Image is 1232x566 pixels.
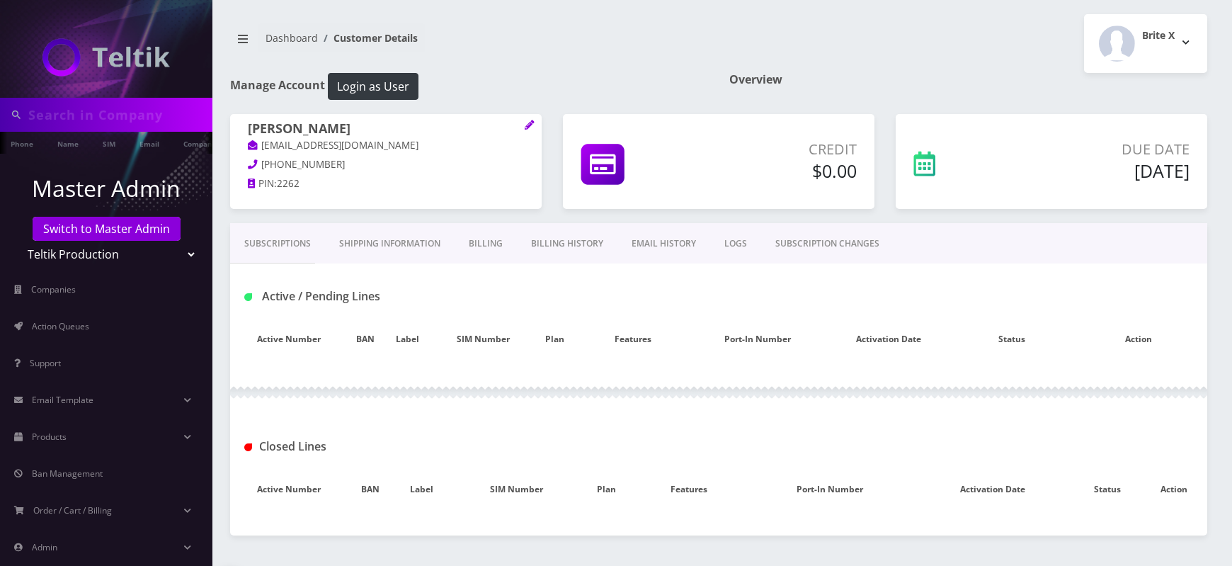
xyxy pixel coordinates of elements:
h5: $0.00 [705,160,857,181]
th: Port-In Number [747,469,912,510]
h1: Overview [729,73,1207,86]
a: Billing [455,223,517,264]
span: Admin [32,541,57,553]
a: Switch to Master Admin [33,217,181,241]
th: Active Number [230,319,348,360]
th: BAN [348,319,384,360]
h1: [PERSON_NAME] [248,121,524,138]
nav: breadcrumb [230,23,708,64]
h1: Manage Account [230,73,708,100]
th: BAN [348,469,393,510]
th: Plan [536,319,574,360]
a: Company [176,132,224,154]
h1: Closed Lines [244,440,547,453]
a: Phone [4,132,40,154]
img: Teltik Production [42,38,170,77]
span: Order / Cart / Billing [33,504,112,516]
p: Credit [705,139,857,160]
th: Status [1074,469,1141,510]
button: Brite X [1084,14,1207,73]
button: Login as User [328,73,418,100]
th: SIM Number [451,469,583,510]
a: SIM [96,132,122,154]
th: Action [1071,319,1207,360]
span: Products [32,431,67,443]
span: Email Template [32,394,93,406]
th: Activation Date [823,319,953,360]
input: Search in Company [28,101,209,128]
h5: [DATE] [1013,160,1190,181]
span: Support [30,357,61,369]
span: 2262 [277,177,300,190]
span: [PHONE_NUMBER] [261,158,345,171]
th: Plan [583,469,630,510]
a: Subscriptions [230,223,325,264]
th: Active Number [230,469,348,510]
a: Email [132,132,166,154]
th: Features [630,469,748,510]
a: PIN: [248,177,277,191]
a: Shipping Information [325,223,455,264]
span: Ban Management [32,468,103,480]
th: Features [574,319,692,360]
a: SUBSCRIPTION CHANGES [761,223,894,264]
span: Action Queues [32,320,89,332]
a: [EMAIL_ADDRESS][DOMAIN_NAME] [248,139,418,153]
a: Dashboard [266,31,318,45]
a: Name [50,132,86,154]
p: Due Date [1013,139,1190,160]
th: Port-In Number [691,319,823,360]
span: Companies [31,283,76,295]
th: Status [953,319,1071,360]
a: Billing History [517,223,617,264]
img: Closed Lines [244,443,252,451]
h1: Active / Pending Lines [244,290,547,303]
h2: Brite X [1142,30,1175,42]
li: Customer Details [318,30,418,45]
a: Login as User [325,77,418,93]
a: LOGS [710,223,761,264]
th: SIM Number [430,319,536,360]
th: Activation Date [912,469,1073,510]
th: Label [393,469,451,510]
th: Action [1141,469,1207,510]
a: EMAIL HISTORY [617,223,710,264]
img: Active / Pending Lines [244,293,252,301]
th: Label [384,319,430,360]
